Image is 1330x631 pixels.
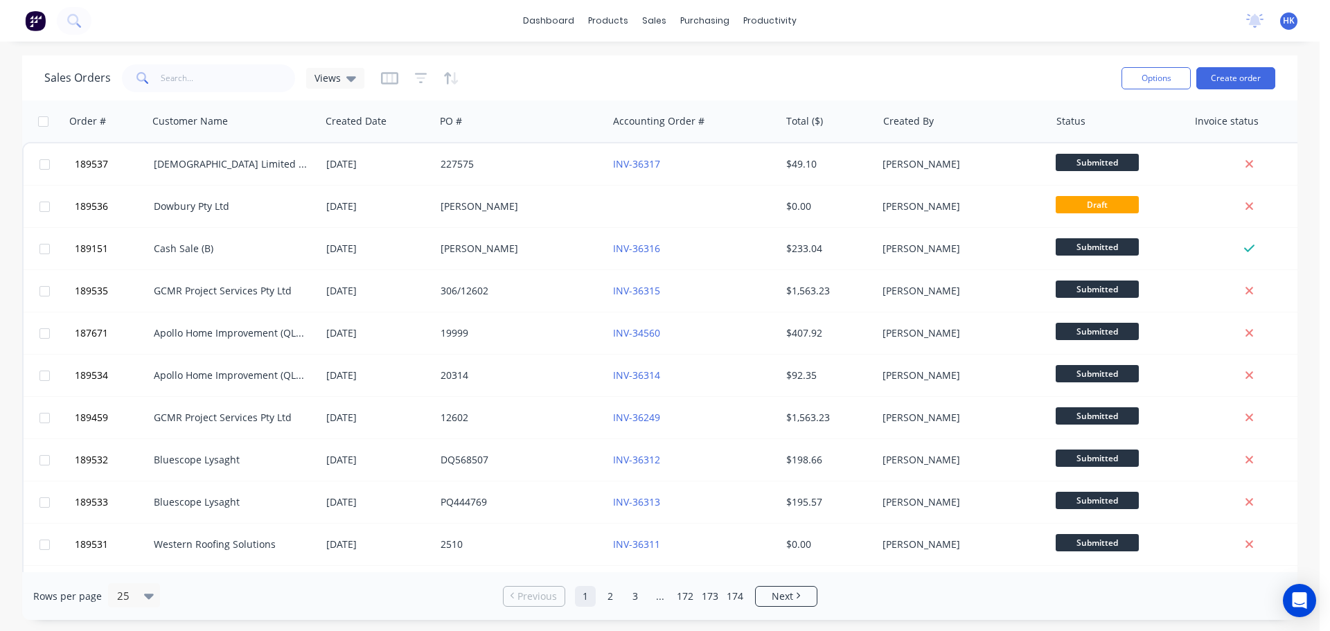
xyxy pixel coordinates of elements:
[786,411,867,425] div: $1,563.23
[326,537,429,551] div: [DATE]
[75,411,108,425] span: 189459
[326,453,429,467] div: [DATE]
[1195,114,1259,128] div: Invoice status
[613,114,704,128] div: Accounting Order #
[613,495,660,508] a: INV-36313
[883,537,1036,551] div: [PERSON_NAME]
[883,199,1036,213] div: [PERSON_NAME]
[756,589,817,603] a: Next page
[71,439,154,481] button: 189532
[326,495,429,509] div: [DATE]
[161,64,296,92] input: Search...
[883,242,1036,256] div: [PERSON_NAME]
[314,71,341,85] span: Views
[75,326,108,340] span: 187671
[75,368,108,382] span: 189534
[441,199,594,213] div: [PERSON_NAME]
[75,453,108,467] span: 189532
[154,284,308,298] div: GCMR Project Services Pty Ltd
[613,453,660,466] a: INV-36312
[441,537,594,551] div: 2510
[326,242,429,256] div: [DATE]
[75,157,108,171] span: 189537
[613,368,660,382] a: INV-36314
[772,589,793,603] span: Next
[441,326,594,340] div: 19999
[786,157,867,171] div: $49.10
[516,10,581,31] a: dashboard
[786,114,823,128] div: Total ($)
[154,495,308,509] div: Bluescope Lysaght
[440,114,462,128] div: PO #
[1056,492,1139,509] span: Submitted
[71,481,154,523] button: 189533
[441,284,594,298] div: 306/12602
[700,586,720,607] a: Page 173
[326,114,387,128] div: Created Date
[883,495,1036,509] div: [PERSON_NAME]
[441,495,594,509] div: PQ444769
[517,589,557,603] span: Previous
[1056,365,1139,382] span: Submitted
[1056,114,1085,128] div: Status
[786,242,867,256] div: $233.04
[1056,323,1139,340] span: Submitted
[326,411,429,425] div: [DATE]
[1056,450,1139,467] span: Submitted
[75,537,108,551] span: 189531
[613,242,660,255] a: INV-36316
[71,524,154,565] button: 189531
[1196,67,1275,89] button: Create order
[736,10,804,31] div: productivity
[326,326,429,340] div: [DATE]
[613,326,660,339] a: INV-34560
[154,157,308,171] div: [DEMOGRAPHIC_DATA] Limited T/as Joii Roofing
[71,228,154,269] button: 189151
[786,284,867,298] div: $1,563.23
[650,586,671,607] a: Jump forward
[71,566,154,607] button: 189530
[883,326,1036,340] div: [PERSON_NAME]
[75,495,108,509] span: 189533
[1056,407,1139,425] span: Submitted
[154,242,308,256] div: Cash Sale (B)
[1056,534,1139,551] span: Submitted
[786,537,867,551] div: $0.00
[1283,15,1295,27] span: HK
[883,453,1036,467] div: [PERSON_NAME]
[675,586,695,607] a: Page 172
[883,114,934,128] div: Created By
[154,453,308,467] div: Bluescope Lysaght
[71,397,154,438] button: 189459
[786,199,867,213] div: $0.00
[326,368,429,382] div: [DATE]
[154,411,308,425] div: GCMR Project Services Pty Ltd
[786,495,867,509] div: $195.57
[71,355,154,396] button: 189534
[441,453,594,467] div: DQ568507
[613,411,660,424] a: INV-36249
[635,10,673,31] div: sales
[326,157,429,171] div: [DATE]
[69,114,106,128] div: Order #
[613,537,660,551] a: INV-36311
[497,586,823,607] ul: Pagination
[786,453,867,467] div: $198.66
[613,157,660,170] a: INV-36317
[1283,584,1316,617] div: Open Intercom Messenger
[152,114,228,128] div: Customer Name
[1056,238,1139,256] span: Submitted
[44,71,111,85] h1: Sales Orders
[1056,281,1139,298] span: Submitted
[75,284,108,298] span: 189535
[883,368,1036,382] div: [PERSON_NAME]
[71,312,154,354] button: 187671
[1056,154,1139,171] span: Submitted
[71,186,154,227] button: 189536
[441,368,594,382] div: 20314
[725,586,745,607] a: Page 174
[441,242,594,256] div: [PERSON_NAME]
[673,10,736,31] div: purchasing
[154,326,308,340] div: Apollo Home Improvement (QLD) Pty Ltd
[154,368,308,382] div: Apollo Home Improvement (QLD) Pty Ltd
